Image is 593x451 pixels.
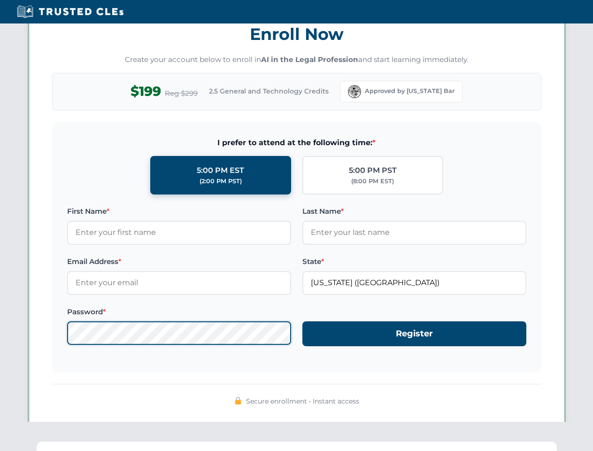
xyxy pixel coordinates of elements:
[351,177,394,186] div: (8:00 PM EST)
[348,85,361,98] img: Florida Bar
[234,397,242,404] img: 🔒
[14,5,126,19] img: Trusted CLEs
[67,271,291,295] input: Enter your email
[52,54,541,65] p: Create your account below to enroll in and start learning immediately.
[200,177,242,186] div: (2:00 PM PST)
[67,306,291,318] label: Password
[302,256,526,267] label: State
[302,206,526,217] label: Last Name
[131,81,161,102] span: $199
[302,271,526,295] input: Florida (FL)
[209,86,329,96] span: 2.5 General and Technology Credits
[197,164,244,177] div: 5:00 PM EST
[67,137,526,149] span: I prefer to attend at the following time:
[67,256,291,267] label: Email Address
[246,396,359,406] span: Secure enrollment • Instant access
[165,88,198,99] span: Reg $299
[365,86,454,96] span: Approved by [US_STATE] Bar
[52,19,541,49] h3: Enroll Now
[67,206,291,217] label: First Name
[302,221,526,244] input: Enter your last name
[261,55,358,64] strong: AI in the Legal Profession
[67,221,291,244] input: Enter your first name
[349,164,397,177] div: 5:00 PM PST
[302,321,526,346] button: Register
